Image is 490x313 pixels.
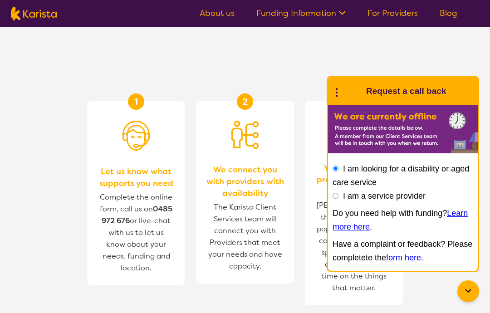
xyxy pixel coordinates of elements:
h1: Request a call back [366,84,446,98]
span: [PERSON_NAME] will then complete the paperwork (with your consent) so you can spend less time on ... [314,197,394,296]
span: Let us know what supports you need [96,166,176,189]
img: Karista [343,82,361,100]
span: You choose the provider that suits you best [314,162,394,197]
img: Karista offline chat form to request call back [328,105,478,153]
p: Have a complaint or feedback? Please completete the . [333,237,473,264]
a: Blog [440,8,457,19]
span: Complete the online form, call us on or live-chat with us to let us know about your needs, fundin... [100,192,172,273]
a: form here [386,253,421,262]
span: We connect you with providers with availability [205,164,285,199]
a: About us [200,8,235,19]
p: Do you need help with funding? . [333,206,473,234]
a: For Providers [367,8,418,19]
img: Karista logo [11,7,57,20]
div: 1 [128,93,144,110]
img: Person being matched to services icon [231,121,259,149]
label: I am a service provider [343,191,426,201]
span: The Karista Client Services team will connect you with Providers that meet your needs and have ca... [205,199,285,274]
a: Funding Information [256,8,346,19]
img: Person with headset icon [122,121,150,151]
div: 2 [237,93,253,110]
label: I am looking for a disability or aged care service [333,164,469,187]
